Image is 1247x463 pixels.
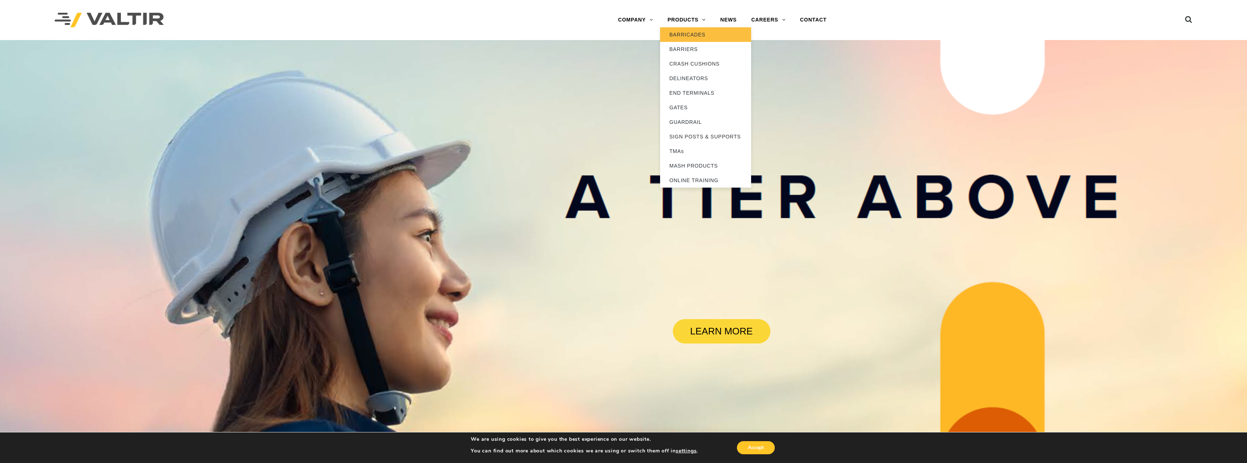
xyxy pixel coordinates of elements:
[55,13,164,28] img: Valtir
[660,100,751,115] a: GATES
[660,13,713,27] a: PRODUCTS
[676,448,696,454] button: settings
[660,158,751,173] a: MASH PRODUCTS
[660,129,751,144] a: SIGN POSTS & SUPPORTS
[660,56,751,71] a: CRASH CUSHIONS
[660,144,751,158] a: TMAs
[660,42,751,56] a: BARRIERS
[737,441,775,454] button: Accept
[660,86,751,100] a: END TERMINALS
[611,13,660,27] a: COMPANY
[660,115,751,129] a: GUARDRAIL
[793,13,834,27] a: CONTACT
[744,13,793,27] a: CAREERS
[471,448,698,454] p: You can find out more about which cookies we are using or switch them off in .
[660,27,751,42] a: BARRICADES
[471,436,698,443] p: We are using cookies to give you the best experience on our website.
[673,319,770,344] a: LEARN MORE
[713,13,744,27] a: NEWS
[660,71,751,86] a: DELINEATORS
[660,173,751,188] a: ONLINE TRAINING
